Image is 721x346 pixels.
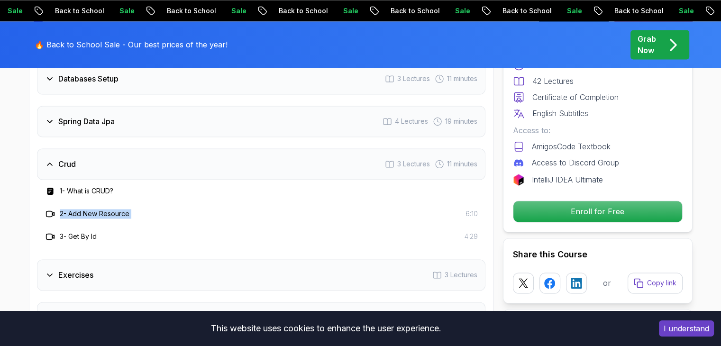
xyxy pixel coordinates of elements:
p: AmigosCode Textbook [532,141,611,152]
p: Back to School [375,6,440,16]
span: 4 Lectures [395,117,428,126]
h3: 2 - Add New Resource [60,209,129,219]
p: Back to School [487,6,552,16]
p: Back to School [40,6,104,16]
p: Access to Discord Group [532,157,619,168]
p: Back to School [152,6,216,16]
p: or [603,277,611,289]
button: Copy link [628,273,683,293]
span: 4:29 [465,232,478,241]
p: Sale [664,6,694,16]
button: Artificial Intelligence7 Lectures 19 minutes [37,302,485,333]
p: English Subtitles [532,108,588,119]
h3: 1 - What is CRUD? [60,186,113,196]
span: 6:10 [465,209,478,219]
h3: Databases Setup [58,73,119,84]
p: IntelliJ IDEA Ultimate [532,174,603,185]
button: Spring Data Jpa4 Lectures 19 minutes [37,106,485,137]
h2: Share this Course [513,248,683,261]
p: Certificate of Completion [532,91,619,103]
span: 3 Lectures [397,159,430,169]
p: Access to: [513,125,683,136]
span: 11 minutes [447,159,477,169]
button: Exercises3 Lectures [37,259,485,291]
span: 11 minutes [447,74,477,83]
span: 3 Lectures [445,270,477,280]
span: 3 Lectures [397,74,430,83]
p: Back to School [264,6,328,16]
p: Enroll for Free [513,201,682,222]
p: Back to School [599,6,664,16]
button: Enroll for Free [513,200,683,222]
p: 🔥 Back to School Sale - Our best prices of the year! [35,39,228,50]
p: Grab Now [638,33,656,56]
button: Accept cookies [659,320,714,337]
button: Crud3 Lectures 11 minutes [37,148,485,180]
p: Sale [440,6,470,16]
p: Sale [216,6,246,16]
div: This website uses cookies to enhance the user experience. [7,318,645,339]
button: Databases Setup3 Lectures 11 minutes [37,63,485,94]
h3: Exercises [58,269,93,281]
p: Sale [104,6,135,16]
p: Sale [328,6,358,16]
h3: Crud [58,158,76,170]
p: Copy link [647,278,676,288]
p: 42 Lectures [532,75,574,87]
h3: 3 - Get By Id [60,232,97,241]
span: 19 minutes [445,117,477,126]
h3: Spring Data Jpa [58,116,115,127]
img: jetbrains logo [513,174,524,185]
p: Sale [552,6,582,16]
